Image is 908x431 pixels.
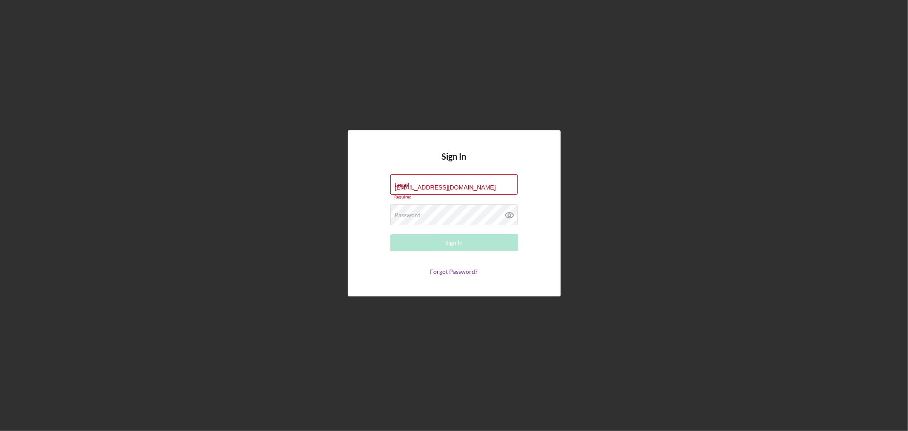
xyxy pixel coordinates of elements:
div: Sign In [445,234,463,251]
label: Password [395,212,421,218]
label: Email [395,181,410,188]
div: Required [390,195,518,200]
a: Forgot Password? [430,268,478,275]
button: Sign In [390,234,518,251]
h4: Sign In [442,152,467,174]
